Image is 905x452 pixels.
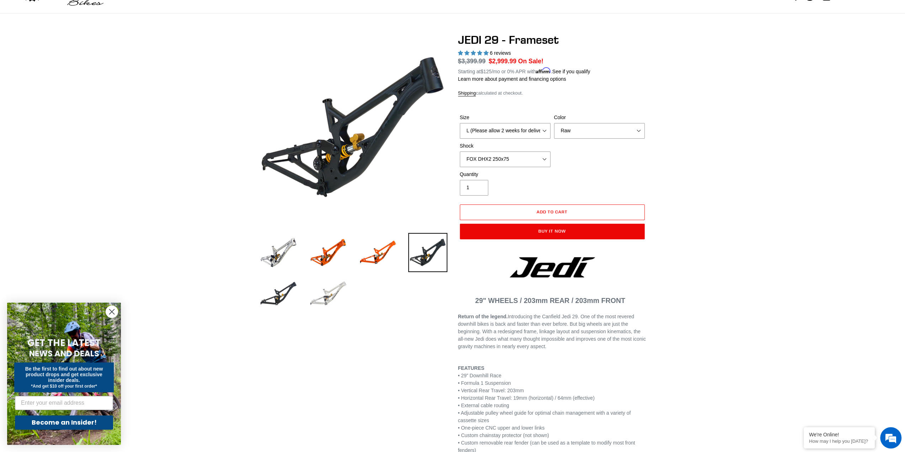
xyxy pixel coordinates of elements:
[458,58,486,65] s: $3,399.99
[458,410,631,423] span: • Adjustable pulley wheel guide for optimal chain management with a variety of cassette sizes
[460,171,550,178] label: Quantity
[458,373,501,378] span: • 29” Downhill Race
[458,50,490,56] span: 5.00 stars
[458,314,508,319] b: Return of the legend.
[490,50,511,56] span: 6 reviews
[458,425,545,431] span: • One-piece CNC upper and lower links
[809,432,869,437] div: We're Online!
[106,305,118,318] button: Close dialog
[259,233,298,272] img: Load image into Gallery viewer, JEDI 29 - Frameset
[460,224,645,239] button: Buy it now
[31,384,97,389] span: *And get $10 off your first order*
[536,68,551,74] span: Affirm
[552,69,590,74] a: See if you qualify - Learn more about Affirm Financing (opens in modal)
[480,69,491,74] span: $125
[358,233,398,272] img: Load image into Gallery viewer, JEDI 29 - Frameset
[460,204,645,220] button: Add to cart
[309,233,348,272] img: Load image into Gallery viewer, JEDI 29 - Frameset
[537,209,568,214] span: Add to cart
[458,432,549,438] span: • Custom chainstay protector (not shown)
[309,274,348,313] img: Load image into Gallery viewer, JEDI 29 - Frameset
[458,66,590,75] p: Starting at /mo or 0% APR with .
[15,415,113,430] button: Become an Insider!
[475,297,625,304] span: 29" WHEELS / 203mm REAR / 203mm FRONT
[25,366,103,383] span: Be the first to find out about new product drops and get exclusive insider deals.
[458,76,566,82] a: Learn more about payment and financing options
[458,33,646,47] h1: JEDI 29 - Frameset
[458,90,476,96] a: Shipping
[408,233,447,272] img: Load image into Gallery viewer, JEDI 29 - Frameset
[554,114,645,121] label: Color
[518,57,543,66] span: On Sale!
[458,314,646,349] span: Introducing the Canfield Jedi 29. One of the most revered downhill bikes is back and faster than ...
[259,274,298,313] img: Load image into Gallery viewer, JEDI 29 - Frameset
[27,336,101,349] span: GET THE LATEST
[29,348,99,359] span: NEWS AND DEALS
[489,58,516,65] span: $2,999.99
[458,403,509,408] span: • External cable routing
[15,396,113,410] input: Enter your email address
[458,90,646,97] div: calculated at checkout.
[460,114,550,121] label: Size
[458,365,484,371] b: FEATURES
[460,142,550,150] label: Shock
[458,380,511,386] span: • Formula 1 Suspension
[809,438,869,444] p: How may I help you today?
[458,388,595,401] span: • Vertical Rear Travel: 203mm • Horizontal Rear Travel: 19mm (horizontal) / 64mm (effective)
